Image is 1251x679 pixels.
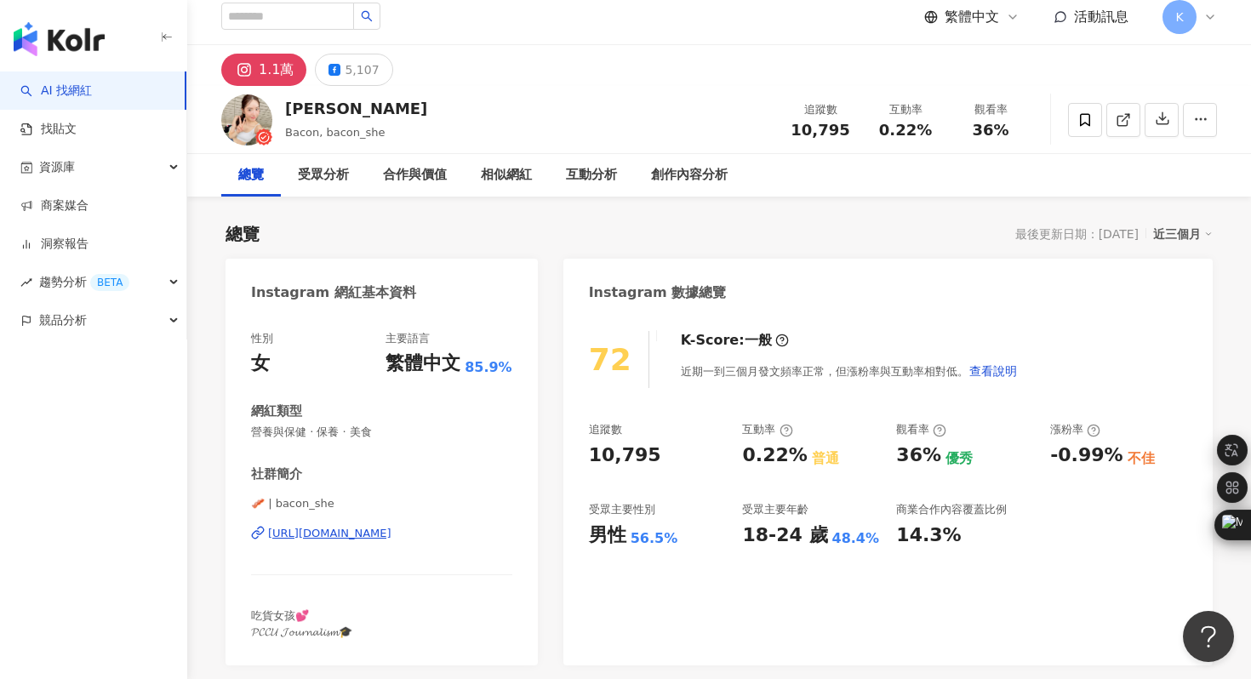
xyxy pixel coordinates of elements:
span: 10,795 [791,121,849,139]
span: 繁體中文 [945,8,999,26]
div: 36% [896,442,941,469]
div: 合作與價值 [383,165,447,185]
div: 10,795 [589,442,661,469]
div: 受眾分析 [298,165,349,185]
div: 總覽 [226,222,260,246]
div: 受眾主要年齡 [742,502,808,517]
div: BETA [90,274,129,291]
div: 商業合作內容覆蓋比例 [896,502,1007,517]
span: K [1175,8,1183,26]
div: 追蹤數 [788,101,853,118]
span: 活動訊息 [1074,9,1128,25]
span: 吃貨女孩💕 𝓟𝓒𝓒𝓤 𝓙𝓸𝓾𝓻𝓷𝓪𝓵𝓲𝓼𝓶🎓 [251,609,352,637]
div: 14.3% [896,522,961,549]
div: 72 [589,342,631,377]
span: 查看說明 [969,364,1017,378]
div: 最後更新日期：[DATE] [1015,227,1139,241]
img: logo [14,22,105,56]
iframe: Help Scout Beacon - Open [1183,611,1234,662]
div: 5,107 [345,58,379,82]
div: 互動率 [742,422,792,437]
div: 1.1萬 [259,58,294,82]
a: 找貼文 [20,121,77,138]
div: 追蹤數 [589,422,622,437]
button: 5,107 [315,54,392,86]
div: 56.5% [631,529,678,548]
div: 不佳 [1128,449,1155,468]
div: 優秀 [945,449,973,468]
button: 1.1萬 [221,54,306,86]
div: 性別 [251,331,273,346]
div: 觀看率 [958,101,1023,118]
img: KOL Avatar [221,94,272,145]
div: 互動率 [873,101,938,118]
div: 一般 [745,331,772,350]
div: 近三個月 [1153,223,1213,245]
div: K-Score : [681,331,789,350]
span: search [361,10,373,22]
div: Instagram 網紅基本資料 [251,283,416,302]
div: 網紅類型 [251,402,302,420]
button: 查看說明 [968,354,1018,388]
div: 創作內容分析 [651,165,728,185]
div: 48.4% [832,529,880,548]
a: [URL][DOMAIN_NAME] [251,526,512,541]
div: 漲粉率 [1050,422,1100,437]
span: 🥓 | bacon_she [251,496,512,511]
div: 受眾主要性別 [589,502,655,517]
span: 0.22% [879,122,932,139]
div: 近期一到三個月發文頻率正常，但漲粉率與互動率相對低。 [681,354,1018,388]
div: 社群簡介 [251,465,302,483]
div: 觀看率 [896,422,946,437]
div: 繁體中文 [386,351,460,377]
span: 資源庫 [39,148,75,186]
a: 商案媒合 [20,197,89,214]
div: 18-24 歲 [742,522,827,549]
span: 趨勢分析 [39,263,129,301]
div: 普通 [812,449,839,468]
span: 36% [972,122,1008,139]
div: 總覽 [238,165,264,185]
a: 洞察報告 [20,236,89,253]
span: Bacon, bacon_she [285,126,386,139]
div: 主要語言 [386,331,430,346]
div: [PERSON_NAME] [285,98,427,119]
div: 相似網紅 [481,165,532,185]
a: searchAI 找網紅 [20,83,92,100]
span: 85.9% [465,358,512,377]
div: 女 [251,351,270,377]
span: rise [20,277,32,288]
span: 營養與保健 · 保養 · 美食 [251,425,512,440]
div: 0.22% [742,442,807,469]
span: 競品分析 [39,301,87,339]
div: -0.99% [1050,442,1122,469]
div: 男性 [589,522,626,549]
div: 互動分析 [566,165,617,185]
div: [URL][DOMAIN_NAME] [268,526,391,541]
div: Instagram 數據總覽 [589,283,727,302]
